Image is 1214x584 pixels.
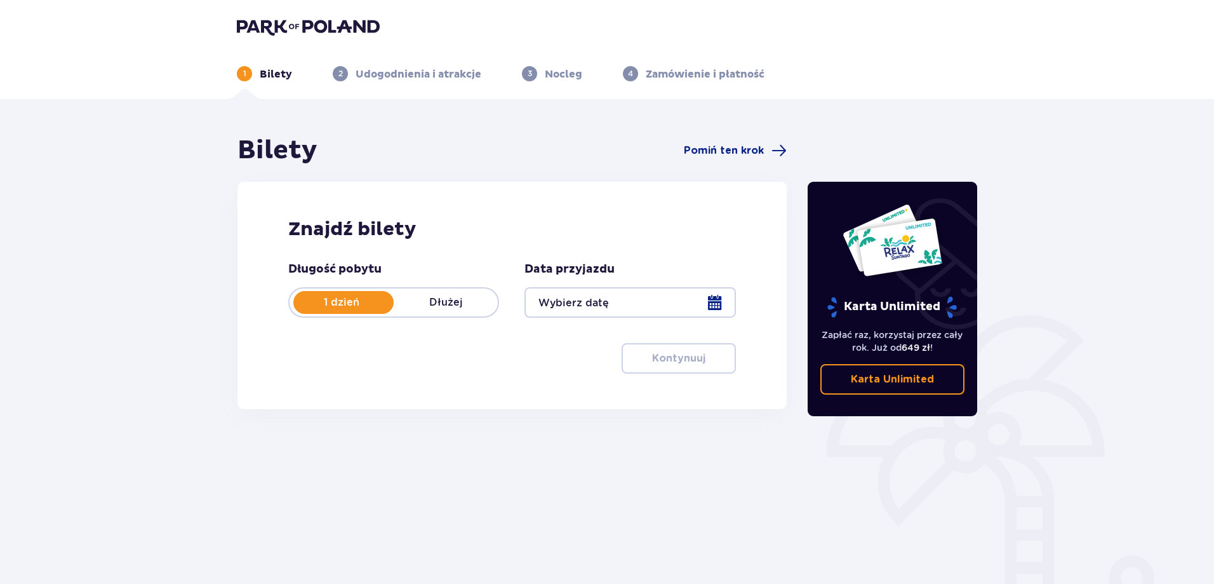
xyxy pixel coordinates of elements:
p: Kontynuuj [652,351,705,365]
p: Zamówienie i płatność [646,67,764,81]
button: Kontynuuj [622,343,736,374]
p: Bilety [260,67,292,81]
h2: Znajdź bilety [288,217,736,241]
p: Długość pobytu [288,262,382,277]
p: 2 [338,68,343,79]
a: Karta Unlimited [820,364,965,395]
img: Park of Poland logo [237,18,380,36]
p: Udogodnienia i atrakcje [356,67,481,81]
p: Dłużej [394,295,498,309]
p: 1 dzień [290,295,394,309]
h1: Bilety [237,135,317,166]
p: 4 [628,68,633,79]
a: Pomiń ten krok [684,143,787,158]
p: Karta Unlimited [851,372,934,386]
p: 3 [528,68,532,79]
p: Nocleg [545,67,582,81]
p: 1 [243,68,246,79]
span: Pomiń ten krok [684,144,764,158]
p: Zapłać raz, korzystaj przez cały rok. Już od ! [820,329,965,354]
span: 649 zł [902,343,930,353]
p: Karta Unlimited [826,296,958,318]
p: Data przyjazdu [524,262,615,277]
